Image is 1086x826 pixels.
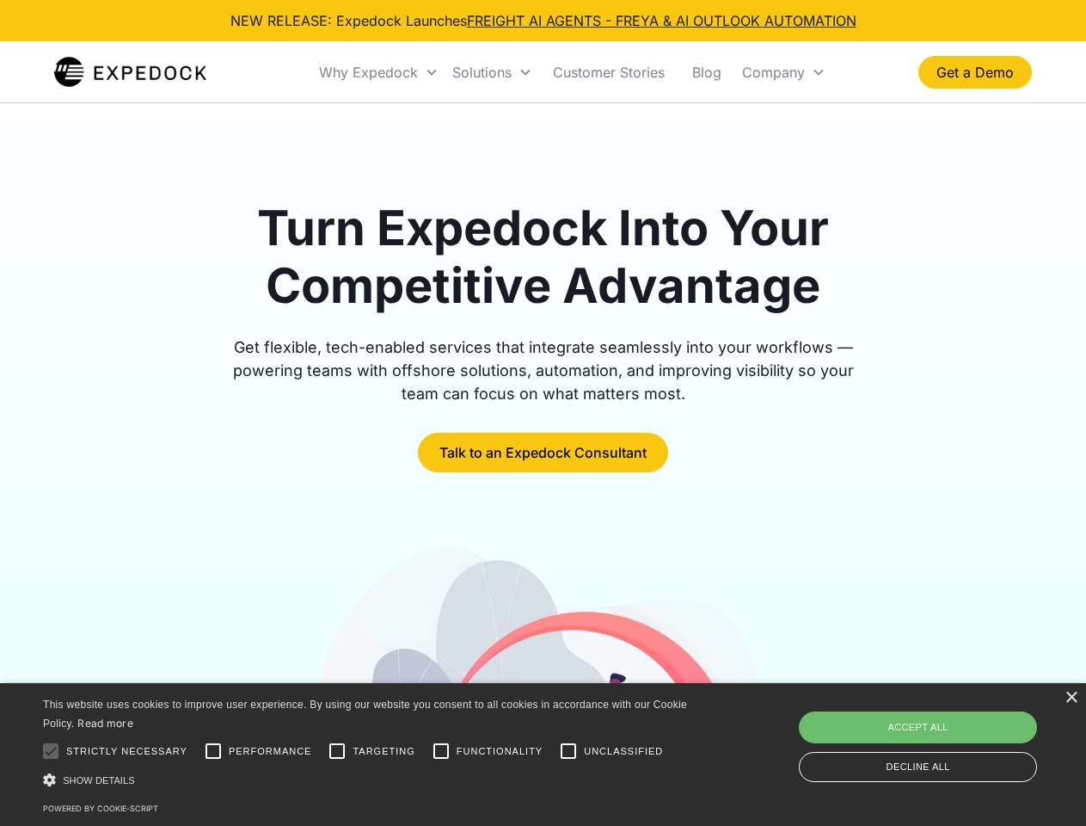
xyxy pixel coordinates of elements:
[213,336,874,405] div: Get flexible, tech-enabled services that integrate seamlessly into your workflows — powering team...
[230,10,856,31] div: NEW RELEASE: Expedock Launches
[539,43,678,102] a: Customer Stories
[353,744,414,759] span: Targeting
[735,43,832,102] div: Company
[467,12,856,29] a: FREIGHT AI AGENTS - FREYA & AI OUTLOOK AUTOMATION
[418,433,668,472] a: Talk to an Expedock Consultant
[63,775,135,786] span: Show details
[319,64,418,81] div: Why Expedock
[918,56,1032,89] a: Get a Demo
[800,640,1086,826] iframe: Chat Widget
[213,200,874,315] h1: Turn Expedock Into Your Competitive Advantage
[43,804,158,813] a: Powered by cookie-script
[312,43,445,102] div: Why Expedock
[584,744,663,759] span: Unclassified
[229,744,312,759] span: Performance
[742,64,805,81] div: Company
[66,744,187,759] span: Strictly necessary
[678,43,735,102] a: Blog
[457,744,543,759] span: Functionality
[452,64,512,81] div: Solutions
[43,699,687,730] span: This website uses cookies to improve user experience. By using our website you consent to all coo...
[43,771,693,789] div: Show details
[77,717,133,730] a: Read more
[445,43,539,102] div: Solutions
[54,55,206,89] img: Expedock Logo
[54,55,206,89] a: home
